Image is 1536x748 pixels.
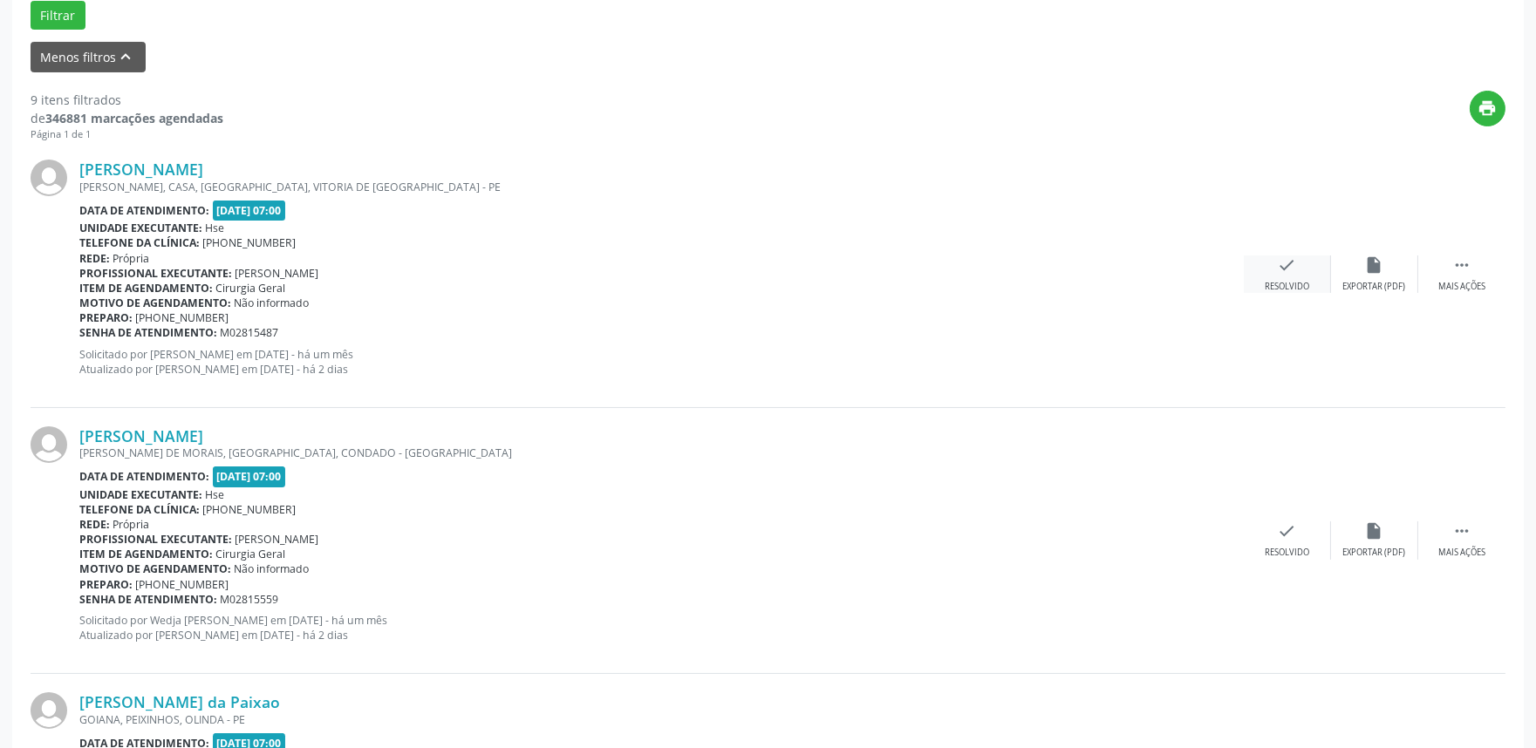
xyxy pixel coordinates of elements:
div: Exportar (PDF) [1343,547,1406,559]
div: Resolvido [1265,547,1309,559]
b: Unidade executante: [79,221,202,235]
div: [PERSON_NAME], CASA, [GEOGRAPHIC_DATA], VITORIA DE [GEOGRAPHIC_DATA] - PE [79,180,1244,194]
span: M02815559 [221,592,279,607]
b: Telefone da clínica: [79,235,200,250]
a: [PERSON_NAME] da Paixao [79,692,280,711]
b: Data de atendimento: [79,469,209,484]
i: insert_drive_file [1365,255,1384,275]
i:  [1452,521,1471,541]
span: [PERSON_NAME] [236,532,319,547]
div: Mais ações [1438,281,1485,293]
span: Própria [113,251,150,266]
b: Rede: [79,251,110,266]
span: [PHONE_NUMBER] [136,577,229,592]
span: [DATE] 07:00 [213,201,286,221]
p: Solicitado por [PERSON_NAME] em [DATE] - há um mês Atualizado por [PERSON_NAME] em [DATE] - há 2 ... [79,347,1244,377]
img: img [31,692,67,729]
span: [PERSON_NAME] [236,266,319,281]
strong: 346881 marcações agendadas [45,110,223,126]
b: Unidade executante: [79,487,202,502]
span: Cirurgia Geral [216,547,286,561]
b: Senha de atendimento: [79,592,217,607]
div: Mais ações [1438,547,1485,559]
b: Item de agendamento: [79,547,213,561]
b: Preparo: [79,310,133,325]
span: Não informado [235,296,310,310]
i: insert_drive_file [1365,521,1384,541]
span: [DATE] 07:00 [213,466,286,486]
b: Profissional executante: [79,532,232,547]
i: check [1278,521,1297,541]
button: Menos filtroskeyboard_arrow_up [31,42,146,72]
p: Solicitado por Wedja [PERSON_NAME] em [DATE] - há um mês Atualizado por [PERSON_NAME] em [DATE] -... [79,613,1244,643]
span: [PHONE_NUMBER] [136,310,229,325]
span: [PHONE_NUMBER] [203,235,297,250]
span: Própria [113,517,150,532]
b: Item de agendamento: [79,281,213,296]
img: img [31,160,67,196]
div: de [31,109,223,127]
div: Página 1 de 1 [31,127,223,142]
b: Rede: [79,517,110,532]
span: Hse [206,221,225,235]
span: Cirurgia Geral [216,281,286,296]
b: Senha de atendimento: [79,325,217,340]
b: Preparo: [79,577,133,592]
b: Motivo de agendamento: [79,561,231,576]
span: Hse [206,487,225,502]
span: M02815487 [221,325,279,340]
a: [PERSON_NAME] [79,160,203,179]
i: keyboard_arrow_up [117,47,136,66]
img: img [31,426,67,463]
b: Data de atendimento: [79,203,209,218]
div: 9 itens filtrados [31,91,223,109]
span: [PHONE_NUMBER] [203,502,297,517]
button: print [1470,91,1505,126]
a: [PERSON_NAME] [79,426,203,445]
b: Profissional executante: [79,266,232,281]
div: [PERSON_NAME] DE MORAIS, [GEOGRAPHIC_DATA], CONDADO - [GEOGRAPHIC_DATA] [79,445,1244,460]
i: print [1478,99,1498,118]
span: Não informado [235,561,310,576]
div: GOIANA, PEIXINHOS, OLINDA - PE [79,712,1244,727]
i:  [1452,255,1471,275]
button: Filtrar [31,1,85,31]
i: check [1278,255,1297,275]
div: Exportar (PDF) [1343,281,1406,293]
div: Resolvido [1265,281,1309,293]
b: Motivo de agendamento: [79,296,231,310]
b: Telefone da clínica: [79,502,200,517]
